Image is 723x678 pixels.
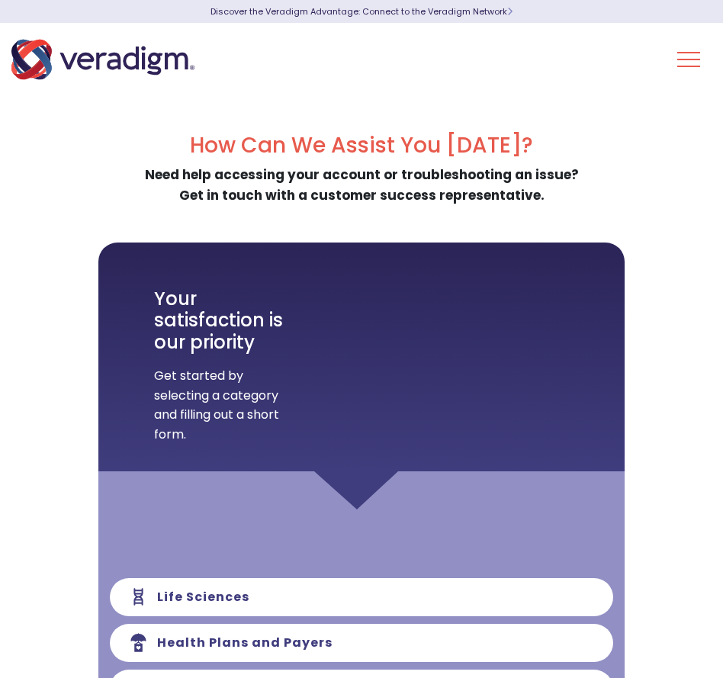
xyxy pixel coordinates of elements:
img: Veradigm logo [11,34,194,85]
button: Toggle Navigation Menu [677,40,700,79]
span: Learn More [507,5,513,18]
strong: Need help accessing your account or troubleshooting an issue? Get in touch with a customer succes... [145,165,579,204]
h3: Your satisfaction is our priority [154,288,310,354]
h2: How Can We Assist You [DATE]? [98,133,625,159]
a: Discover the Veradigm Advantage: Connect to the Veradigm NetworkLearn More [210,5,513,18]
span: Get started by selecting a category and filling out a short form. [154,366,280,444]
